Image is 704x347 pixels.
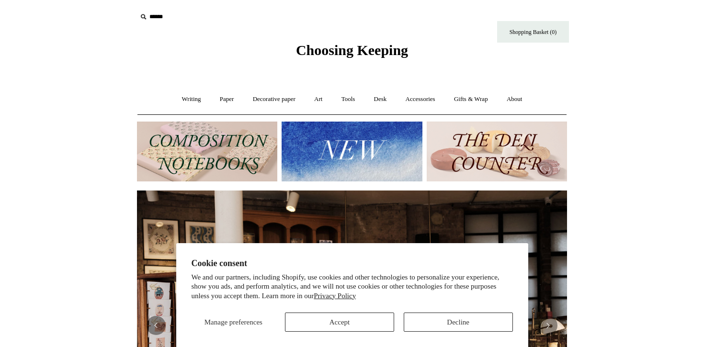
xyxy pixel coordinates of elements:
[296,50,408,56] a: Choosing Keeping
[538,316,557,335] button: Next
[137,122,277,181] img: 202302 Composition ledgers.jpg__PID:69722ee6-fa44-49dd-a067-31375e5d54ec
[192,258,513,269] h2: Cookie consent
[192,273,513,301] p: We and our partners, including Shopify, use cookies and other technologies to personalize your ex...
[173,87,210,112] a: Writing
[282,122,422,181] img: New.jpg__PID:f73bdf93-380a-4a35-bcfe-7823039498e1
[147,316,166,335] button: Previous
[445,87,497,112] a: Gifts & Wrap
[296,42,408,58] span: Choosing Keeping
[498,87,531,112] a: About
[306,87,331,112] a: Art
[427,122,567,181] img: The Deli Counter
[497,21,569,43] a: Shopping Basket (0)
[365,87,396,112] a: Desk
[397,87,444,112] a: Accessories
[191,313,275,332] button: Manage preferences
[333,87,364,112] a: Tools
[204,318,262,326] span: Manage preferences
[285,313,394,332] button: Accept
[211,87,243,112] a: Paper
[244,87,304,112] a: Decorative paper
[314,292,356,300] a: Privacy Policy
[404,313,513,332] button: Decline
